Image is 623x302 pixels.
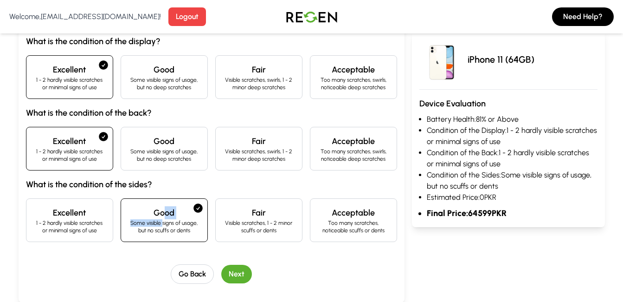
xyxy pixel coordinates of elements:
[419,37,464,82] img: iPhone 11
[223,148,295,163] p: Visible scratches, swirls, 1 - 2 minor deep scratches
[128,206,200,219] h4: Good
[34,219,105,234] p: 1 - 2 hardly visible scratches or minimal signs of use
[128,135,200,148] h4: Good
[223,219,295,234] p: Visible scratches, 1 - 2 minor scuffs or dents
[128,148,200,163] p: Some visible signs of usage, but no deep scratches
[318,219,389,234] p: Too many scratches, noticeable scuffs or dents
[427,192,597,203] li: Estimated Price: 0 PKR
[468,53,534,66] p: iPhone 11 (64GB)
[427,125,597,147] li: Condition of the Display: 1 - 2 hardly visible scratches or minimal signs of use
[427,147,597,170] li: Condition of the Back: 1 - 2 hardly visible scratches or minimal signs of use
[318,206,389,219] h4: Acceptable
[26,35,397,48] h3: What is the condition of the display?
[318,148,389,163] p: Too many scratches, swirls, noticeable deep scratches
[223,135,295,148] h4: Fair
[318,63,389,76] h4: Acceptable
[128,219,200,234] p: Some visible signs of usage, but no scuffs or dents
[221,265,252,283] button: Next
[34,148,105,163] p: 1 - 2 hardly visible scratches or minimal signs of use
[171,264,214,284] button: Go Back
[9,11,161,22] p: Welcome, [EMAIL_ADDRESS][DOMAIN_NAME] !
[279,4,344,30] img: Logo
[223,206,295,219] h4: Fair
[128,76,200,91] p: Some visible signs of usage, but no deep scratches
[26,178,397,191] h3: What is the condition of the sides?
[552,7,614,26] button: Need Help?
[168,7,206,26] button: Logout
[223,76,295,91] p: Visible scratches, swirls, 1 - 2 minor deep scratches
[427,114,597,125] li: Battery Health: 81% or Above
[26,106,397,119] h3: What is the condition of the back?
[34,63,105,76] h4: Excellent
[427,170,597,192] li: Condition of the Sides: Some visible signs of usage, but no scuffs or dents
[419,97,597,110] h3: Device Evaluation
[318,76,389,91] p: Too many scratches, swirls, noticeable deep scratches
[318,135,389,148] h4: Acceptable
[34,135,105,148] h4: Excellent
[427,207,597,220] li: Final Price: 64599 PKR
[34,76,105,91] p: 1 - 2 hardly visible scratches or minimal signs of use
[223,63,295,76] h4: Fair
[34,206,105,219] h4: Excellent
[128,63,200,76] h4: Good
